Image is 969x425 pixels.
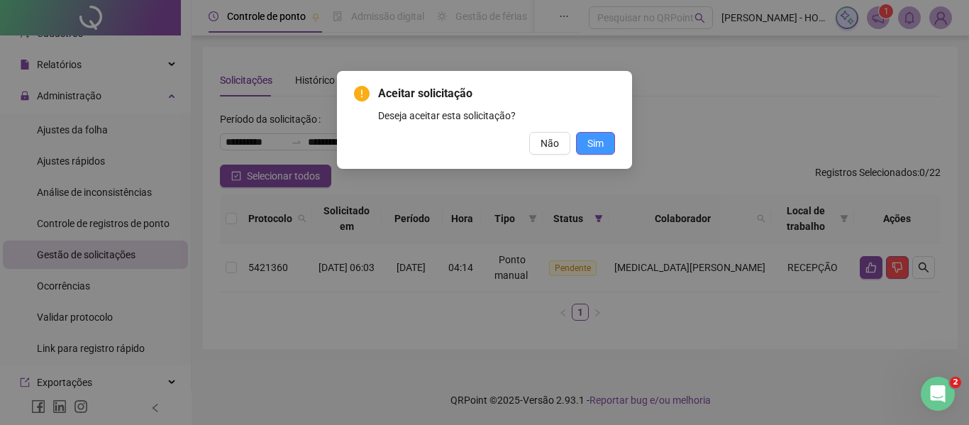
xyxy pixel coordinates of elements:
[378,85,615,102] span: Aceitar solicitação
[378,108,615,123] div: Deseja aceitar esta solicitação?
[921,377,955,411] iframe: Intercom live chat
[354,86,370,101] span: exclamation-circle
[541,136,559,151] span: Não
[529,132,570,155] button: Não
[576,132,615,155] button: Sim
[950,377,961,388] span: 2
[587,136,604,151] span: Sim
